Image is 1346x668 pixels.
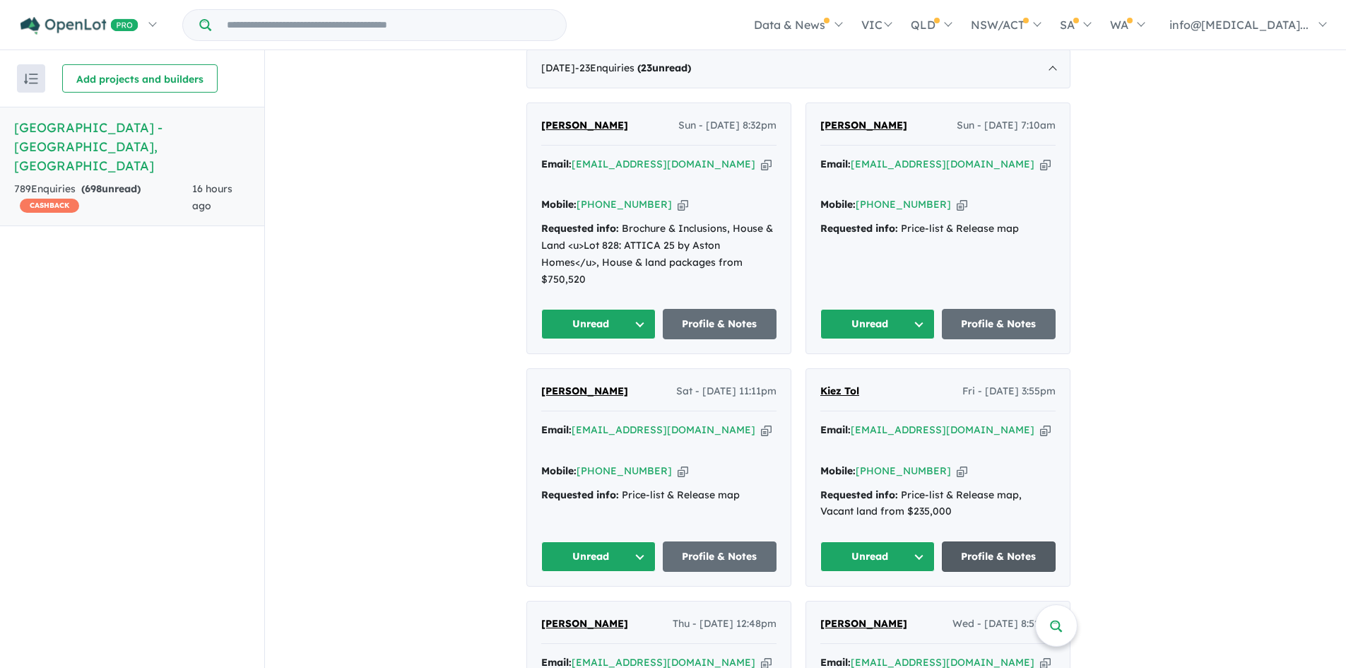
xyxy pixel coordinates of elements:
[820,221,1056,238] div: Price-list & Release map
[24,74,38,84] img: sort.svg
[820,117,907,134] a: [PERSON_NAME]
[214,10,563,40] input: Try estate name, suburb, builder or developer
[85,182,102,195] span: 698
[541,488,619,501] strong: Requested info:
[851,423,1034,436] a: [EMAIL_ADDRESS][DOMAIN_NAME]
[541,616,628,633] a: [PERSON_NAME]
[952,616,1056,633] span: Wed - [DATE] 8:52pm
[20,17,138,35] img: Openlot PRO Logo White
[541,617,628,630] span: [PERSON_NAME]
[1040,423,1051,438] button: Copy
[942,309,1056,339] a: Profile & Notes
[541,309,656,339] button: Unread
[20,199,79,213] span: CASHBACK
[676,383,777,400] span: Sat - [DATE] 11:11pm
[192,182,232,212] span: 16 hours ago
[541,222,619,235] strong: Requested info:
[663,541,777,572] a: Profile & Notes
[820,488,898,501] strong: Requested info:
[1040,157,1051,172] button: Copy
[541,221,777,288] div: Brochure & Inclusions, House & Land <u>Lot 828: ATTICA 25 by Aston Homes</u>, House & land packag...
[856,464,951,477] a: [PHONE_NUMBER]
[541,423,572,436] strong: Email:
[1169,18,1309,32] span: info@[MEDICAL_DATA]...
[856,198,951,211] a: [PHONE_NUMBER]
[541,385,628,397] span: [PERSON_NAME]
[942,541,1056,572] a: Profile & Notes
[541,487,777,504] div: Price-list & Release map
[575,61,691,74] span: - 23 Enquir ies
[572,158,755,170] a: [EMAIL_ADDRESS][DOMAIN_NAME]
[820,617,907,630] span: [PERSON_NAME]
[641,61,652,74] span: 23
[14,181,192,215] div: 789 Enquir ies
[541,464,577,477] strong: Mobile:
[526,49,1070,88] div: [DATE]
[957,197,967,212] button: Copy
[577,198,672,211] a: [PHONE_NUMBER]
[957,464,967,479] button: Copy
[62,64,218,93] button: Add projects and builders
[820,423,851,436] strong: Email:
[541,119,628,131] span: [PERSON_NAME]
[761,157,772,172] button: Copy
[14,118,250,175] h5: [GEOGRAPHIC_DATA] - [GEOGRAPHIC_DATA] , [GEOGRAPHIC_DATA]
[851,158,1034,170] a: [EMAIL_ADDRESS][DOMAIN_NAME]
[820,385,859,397] span: Kiez Tol
[541,198,577,211] strong: Mobile:
[541,158,572,170] strong: Email:
[820,487,1056,521] div: Price-list & Release map, Vacant land from $235,000
[820,464,856,477] strong: Mobile:
[957,117,1056,134] span: Sun - [DATE] 7:10am
[678,197,688,212] button: Copy
[820,541,935,572] button: Unread
[541,117,628,134] a: [PERSON_NAME]
[81,182,141,195] strong: ( unread)
[820,616,907,633] a: [PERSON_NAME]
[541,541,656,572] button: Unread
[572,423,755,436] a: [EMAIL_ADDRESS][DOMAIN_NAME]
[820,119,907,131] span: [PERSON_NAME]
[962,383,1056,400] span: Fri - [DATE] 3:55pm
[761,423,772,438] button: Copy
[673,616,777,633] span: Thu - [DATE] 12:48pm
[820,383,859,400] a: Kiez Tol
[541,383,628,400] a: [PERSON_NAME]
[820,198,856,211] strong: Mobile:
[820,309,935,339] button: Unread
[820,222,898,235] strong: Requested info:
[577,464,672,477] a: [PHONE_NUMBER]
[637,61,691,74] strong: ( unread)
[678,117,777,134] span: Sun - [DATE] 8:32pm
[663,309,777,339] a: Profile & Notes
[820,158,851,170] strong: Email:
[678,464,688,479] button: Copy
